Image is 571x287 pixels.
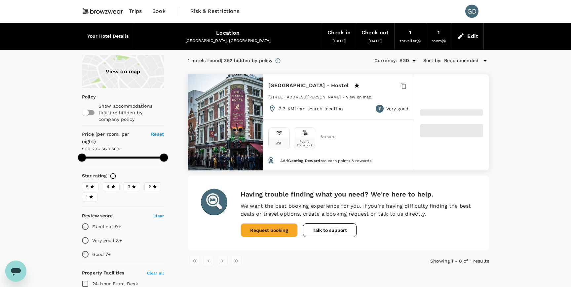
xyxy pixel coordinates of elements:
div: Edit [467,32,478,41]
span: [DATE] [332,39,346,43]
p: Good 7+ [92,251,110,258]
a: View on map [82,55,164,88]
span: 3 [128,183,130,190]
span: room(s) [432,39,446,43]
span: 24-hour Front Desk [92,281,138,286]
span: 4 [107,183,110,190]
button: Request booking [241,223,298,237]
span: 1 [86,194,88,200]
span: [DATE] [368,39,382,43]
span: Reset [151,131,164,137]
div: GD [465,5,478,18]
div: Check in [327,28,351,37]
span: 8 [378,105,381,112]
span: Clear all [147,271,164,275]
span: Add to earn points & rewards [280,159,371,163]
h6: Property Facilities [82,269,124,277]
span: SGD 29 - SGD 500+ [82,147,121,151]
p: Excellent 9+ [92,223,121,230]
div: 1 hotels found | 352 hidden by policy [188,57,272,64]
h6: Price (per room, per night) [82,131,143,145]
span: Risk & Restrictions [190,7,240,15]
span: Book [152,7,166,15]
h6: Having trouble finding what you need? We're here to help. [241,189,476,199]
span: Genting Rewards [288,159,322,163]
h6: Currency : [374,57,397,64]
span: - [343,95,346,99]
h6: Star rating [82,172,107,180]
button: Talk to support [303,223,357,237]
p: Very good 8+ [92,237,122,244]
span: 6 + more [321,135,330,139]
span: traveller(s) [400,39,421,43]
p: Show accommodations that are hidden by company policy [98,103,163,123]
a: View on map [346,94,372,99]
h6: Review score [82,212,113,220]
svg: Star ratings are awarded to properties to represent the quality of services, facilities, and amen... [110,173,116,179]
p: Very good [386,105,408,112]
h6: Sort by : [423,57,441,64]
span: [STREET_ADDRESS][PERSON_NAME] [268,95,341,99]
span: Recommended [444,57,478,64]
div: 1 [409,28,411,37]
div: Location [216,28,240,38]
div: Check out [362,28,389,37]
span: Clear [153,214,164,218]
button: Open [409,56,419,65]
p: We want the best booking experience for you. If you're having difficulty finding the best deals o... [241,202,476,218]
iframe: Button to launch messaging window, conversation in progress [5,261,26,282]
span: View on map [346,95,372,99]
nav: pagination navigation [188,256,389,266]
div: Wifi [276,141,283,145]
div: 1 [438,28,440,37]
p: 3.3 KM from search location [279,105,343,112]
p: Showing 1 - 0 of 1 results [389,258,489,264]
span: 5 [86,183,89,190]
div: Public Transport [295,140,314,147]
h6: [GEOGRAPHIC_DATA] - Hostel [268,81,349,90]
img: Browzwear Solutions Pte Ltd [82,4,124,18]
p: Policy [82,93,86,100]
span: Trips [129,7,142,15]
h6: Your Hotel Details [87,33,129,40]
div: [GEOGRAPHIC_DATA], [GEOGRAPHIC_DATA] [139,38,317,44]
span: 2 [148,183,151,190]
